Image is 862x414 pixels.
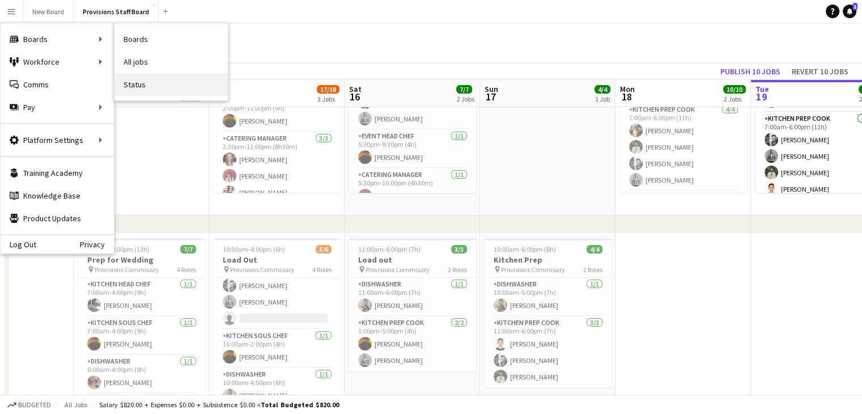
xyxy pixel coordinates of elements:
div: Salary $820.00 + Expenses $0.00 + Subsistence $0.00 = [99,400,339,409]
span: 7/7 [456,85,472,94]
app-card-role: Dishwasher1/18:00am-4:00pm (8h)[PERSON_NAME] [78,355,205,394]
a: 1 [843,5,856,18]
app-job-card: 5:30pm-10:00pm (4h30m)4/4[PERSON_NAME] Cocktail Party Client's House3 RolesEvent Cook2/25:30pm-9:... [349,25,476,193]
app-job-card: 11:00am-6:00pm (7h)3/3Load out Provisions Commisary2 RolesDishwasher1/111:00am-6:00pm (7h)[PERSON... [349,238,476,371]
div: 1 Job [595,95,610,103]
span: 1 [852,3,857,10]
h3: Prep for Wedding [78,255,205,265]
span: Tue [755,84,769,94]
button: Provisions Staff Board [74,1,159,23]
app-card-role: Kitchen Head Chef1/17:00am-4:00pm (9h)[PERSON_NAME] [78,278,205,316]
span: Mon [620,84,635,94]
span: 17/18 [317,85,339,94]
span: 4 Roles [177,265,196,274]
span: 10/10 [723,85,746,94]
a: Log Out [1,240,36,249]
a: Privacy [80,240,114,249]
app-card-role: Dishwasher1/110:00am-4:00pm (6h)[PERSON_NAME] [214,368,341,407]
app-job-card: 10:00am-4:00pm (6h)5/6Load Out Provisions Commisary4 Roles[PERSON_NAME]Kitchen Prep Cook2/310:00a... [214,238,341,406]
app-card-role: Kitchen Sous Chef1/17:00am-4:00pm (9h)[PERSON_NAME] [78,316,205,355]
app-card-role: Kitchen Prep Cook4/47:00am-6:00pm (11h)[PERSON_NAME][PERSON_NAME][PERSON_NAME][PERSON_NAME] [620,103,747,191]
app-card-role: Catering Manager1/15:30pm-10:00pm (4h30m)[PERSON_NAME] [349,168,476,207]
span: Sun [485,84,498,94]
span: Budgeted [18,401,51,409]
a: All jobs [114,50,228,73]
h3: Load Out [214,255,341,265]
span: Provisions Commisary [95,265,159,274]
span: 7/7 [180,245,196,254]
app-card-role: Kitchen Sous Chef1/110:00am-2:00pm (4h)[PERSON_NAME] [214,329,341,368]
a: Status [114,73,228,96]
app-card-role: Dishwasher1/110:00am-5:00pm (7h)[PERSON_NAME] [485,278,612,316]
a: Boards [114,28,228,50]
app-card-role: Dishwasher1/111:00am-6:00pm (7h)[PERSON_NAME] [349,278,476,316]
span: 17 [483,90,498,103]
button: Publish 10 jobs [716,64,785,79]
div: 2 Jobs [457,95,474,103]
span: 7:00am-8:00pm (13h) [87,245,150,254]
div: Pay [1,96,114,119]
a: Training Academy [1,162,114,184]
a: Comms [1,73,114,96]
app-job-card: 10:00am-6:00pm (8h)4/4Kitchen Prep Provisions Commisary2 RolesDishwasher1/110:00am-5:00pm (7h)[PE... [485,238,612,388]
app-card-role: Catering Manager3/32:30pm-11:00pm (8h30m)[PERSON_NAME][PERSON_NAME][PERSON_NAME] [214,132,341,204]
app-card-role: Kitchen Prep Cook2/21:00pm-5:00pm (4h)[PERSON_NAME][PERSON_NAME] [349,316,476,371]
a: Product Updates [1,207,114,230]
app-job-card: 7:00am-8:00pm (13h)7/7Prep for Wedding Provisions Commisary4 RolesKitchen Head Chef1/17:00am-4:00... [78,238,205,406]
div: Platform Settings [1,129,114,151]
span: 16 [347,90,362,103]
app-card-role: Kitchen Prep Cook3/311:00am-6:00pm (7h)[PERSON_NAME][PERSON_NAME][PERSON_NAME] [485,316,612,388]
span: All jobs [62,400,90,409]
span: 4/4 [595,85,610,94]
span: Total Budgeted $820.00 [261,400,339,409]
button: Revert 10 jobs [787,64,853,79]
app-job-card: 2:00pm-11:00pm (9h)11/11Ahmed & [PERSON_NAME]'s Wedding Client's House4 Roles[PERSON_NAME][PERSON... [214,25,341,193]
div: 2 Jobs [724,95,745,103]
a: Knowledge Base [1,184,114,207]
span: 18 [618,90,635,103]
h3: Kitchen Prep [485,255,612,265]
span: 4/4 [587,245,602,254]
app-card-role: Event Head Chef1/15:30pm-9:30pm (4h)[PERSON_NAME] [349,130,476,168]
span: Provisions Commisary [230,265,294,274]
span: Provisions Commisary [501,265,565,274]
span: 10:00am-6:00pm (8h) [494,245,556,254]
button: Budgeted [6,399,53,411]
span: Provisions Commisary [366,265,430,274]
span: 11:00am-6:00pm (7h) [358,245,421,254]
span: 3/3 [451,245,467,254]
span: 19 [754,90,769,103]
h3: Load out [349,255,476,265]
span: 5/6 [316,245,332,254]
app-job-card: 7:00am-6:00pm (11h)7/7Torquest Provisions Commisary4 RolesKitchen Head Chef1/17:00am-4:00pm (9h)[... [620,25,747,193]
app-card-role: Event Sous Chef1/12:00pm-11:00pm (9h)[PERSON_NAME] [214,94,341,132]
span: 4 Roles [312,265,332,274]
div: Boards [1,28,114,50]
span: 10:00am-4:00pm (6h) [223,245,285,254]
span: 2 Roles [448,265,467,274]
div: Workforce [1,50,114,73]
button: New Board [23,1,74,23]
span: 2 Roles [583,265,602,274]
div: 3 Jobs [317,95,339,103]
app-card-role: Kitchen Prep Cook2/310:00am-2:00pm (4h)[PERSON_NAME][PERSON_NAME] [214,258,341,329]
span: Sat [349,84,362,94]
